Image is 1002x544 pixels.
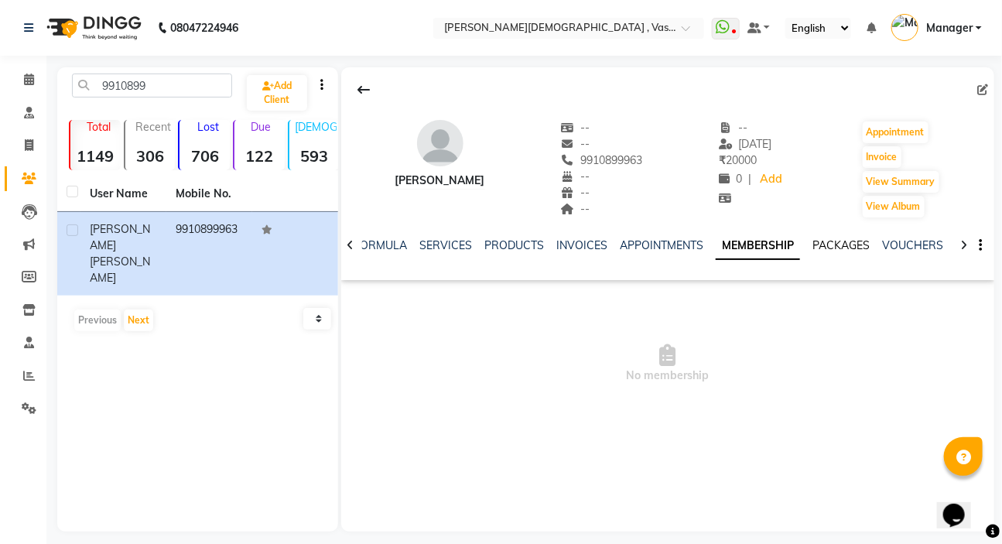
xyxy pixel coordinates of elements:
a: PRODUCTS [484,238,544,252]
span: [PERSON_NAME] [90,255,150,285]
span: -- [561,137,590,151]
img: Manager [891,14,918,41]
p: [DEMOGRAPHIC_DATA] [296,120,340,134]
strong: 1149 [70,146,121,166]
b: 08047224946 [170,6,238,50]
span: 0 [719,172,742,186]
span: | [748,171,751,187]
p: Due [238,120,285,134]
img: avatar [417,120,463,166]
iframe: chat widget [937,482,987,529]
span: -- [561,186,590,200]
span: -- [561,169,590,183]
strong: 706 [180,146,230,166]
div: [PERSON_NAME] [395,173,485,189]
span: [DATE] [719,137,772,151]
p: Total [77,120,121,134]
span: -- [719,121,748,135]
span: ₹ [719,153,726,167]
strong: 593 [289,146,340,166]
span: 9910899963 [561,153,643,167]
span: -- [561,121,590,135]
span: -- [561,202,590,216]
a: INVOICES [556,238,607,252]
a: Add [757,169,785,190]
strong: 306 [125,146,176,166]
button: Invoice [863,146,901,168]
a: PACKAGES [812,238,870,252]
a: FORMULA [354,238,407,252]
div: Back to Client [347,75,380,104]
img: logo [39,6,145,50]
button: Appointment [863,121,928,143]
p: Lost [186,120,230,134]
th: User Name [80,176,166,212]
th: Mobile No. [166,176,252,212]
a: MEMBERSHIP [716,232,800,260]
span: No membership [341,286,994,441]
span: [PERSON_NAME] [90,222,150,252]
button: Next [124,310,153,331]
input: Search by Name/Mobile/Email/Code [72,74,232,98]
td: 9910899963 [166,212,252,296]
button: View Album [863,196,925,217]
a: SERVICES [419,238,472,252]
p: Recent [132,120,176,134]
a: VOUCHERS [882,238,943,252]
span: 20000 [719,153,757,167]
a: Add Client [247,75,307,111]
strong: 122 [234,146,285,166]
span: Manager [926,20,973,36]
a: APPOINTMENTS [620,238,703,252]
button: View Summary [863,171,939,193]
